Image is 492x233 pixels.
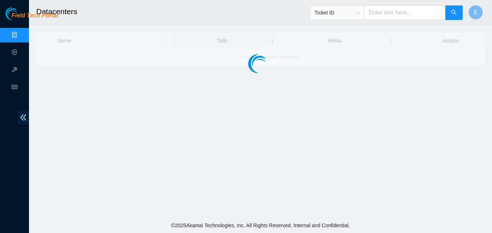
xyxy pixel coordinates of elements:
[29,218,492,233] footer: © 2025 Akamai Technologies, Inc. All Rights Reserved. Internal and Confidential.
[12,81,17,95] span: read
[5,7,37,20] img: Akamai Technologies
[468,5,483,20] button: E
[5,13,58,23] a: Akamai TechnologiesField Tech Portal
[364,5,446,20] input: Enter text here...
[12,12,58,19] span: Field Tech Portal
[445,5,463,20] button: search
[18,111,29,124] span: double-left
[474,8,478,17] span: E
[314,7,360,18] span: Ticket ID
[451,9,457,16] span: search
